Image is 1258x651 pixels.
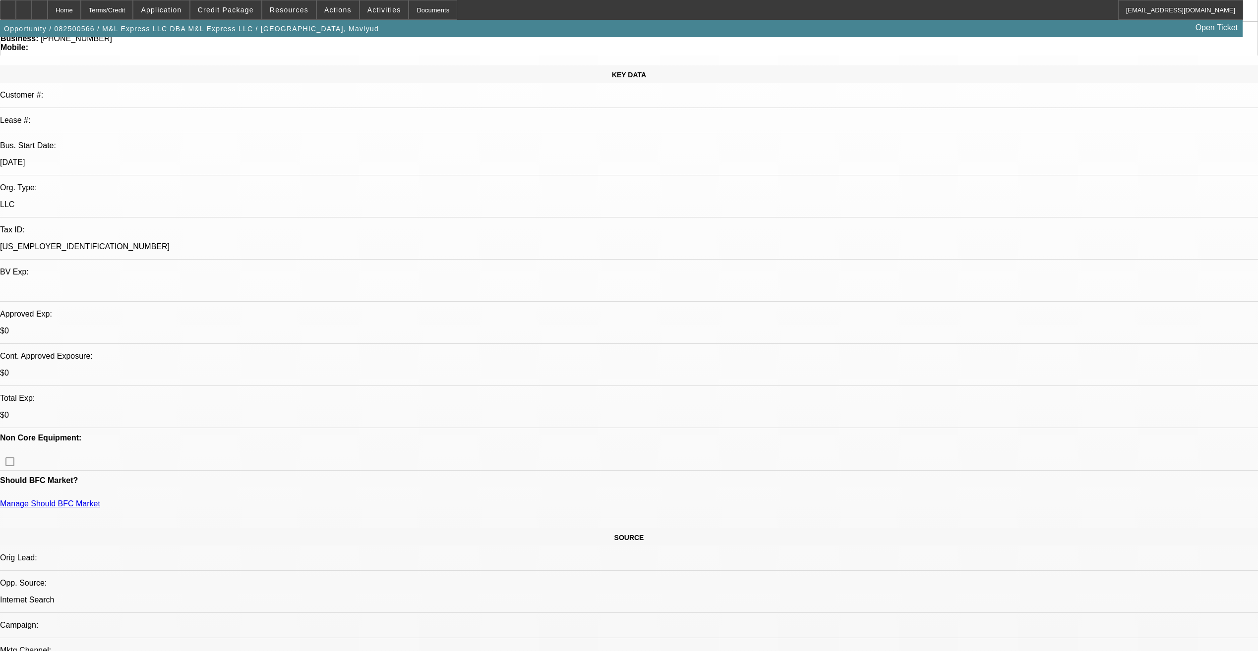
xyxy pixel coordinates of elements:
[1192,19,1242,36] a: Open Ticket
[614,534,644,542] span: SOURCE
[133,0,189,19] button: Application
[190,0,261,19] button: Credit Package
[367,6,401,14] span: Activities
[0,43,28,52] strong: Mobile:
[317,0,359,19] button: Actions
[262,0,316,19] button: Resources
[141,6,181,14] span: Application
[270,6,308,14] span: Resources
[324,6,352,14] span: Actions
[612,71,646,79] span: KEY DATA
[198,6,254,14] span: Credit Package
[360,0,409,19] button: Activities
[4,25,379,33] span: Opportunity / 082500566 / M&L Express LLC DBA M&L Express LLC / [GEOGRAPHIC_DATA], Mavlyud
